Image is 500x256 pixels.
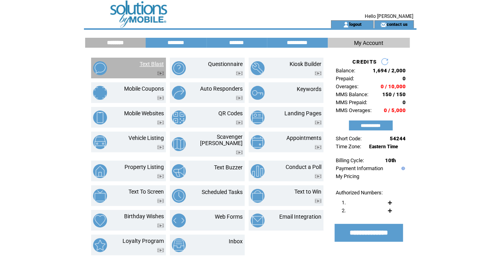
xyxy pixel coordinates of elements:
[172,86,186,100] img: auto-responders.png
[208,61,243,67] a: Questionnaire
[315,145,321,149] img: video.png
[390,136,406,142] span: 54244
[352,59,377,65] span: CREDITS
[157,248,164,252] img: video.png
[157,174,164,178] img: video.png
[336,107,372,113] span: MMS Overages:
[93,164,107,178] img: property-listing.png
[373,68,406,74] span: 1,694 / 2,000
[251,189,265,203] img: text-to-win.png
[381,83,406,89] span: 0 / 10,000
[124,110,164,116] a: Mobile Websites
[382,91,406,97] span: 150 / 150
[172,61,186,75] img: questionnaire.png
[354,40,383,46] span: My Account
[157,71,164,76] img: video.png
[157,120,164,125] img: video.png
[336,76,354,81] span: Prepaid:
[349,21,361,27] a: logout
[202,189,243,195] a: Scheduled Tasks
[251,213,265,227] img: email-integration.png
[342,208,346,213] span: 2.
[251,164,265,178] img: conduct-a-poll.png
[315,174,321,178] img: video.png
[315,71,321,76] img: video.png
[124,85,164,92] a: Mobile Coupons
[385,157,396,163] span: 10th
[172,164,186,178] img: text-buzzer.png
[336,173,359,179] a: My Pricing
[128,188,164,195] a: Text To Screen
[236,96,243,100] img: video.png
[128,135,164,141] a: Vehicle Listing
[93,189,107,203] img: text-to-screen.png
[200,134,243,146] a: Scavenger [PERSON_NAME]
[93,213,107,227] img: birthday-wishes.png
[336,91,368,97] span: MMS Balance:
[286,135,321,141] a: Appointments
[336,136,362,142] span: Short Code:
[140,61,164,67] a: Text Blast
[251,86,265,100] img: keywords.png
[236,71,243,76] img: video.png
[342,200,346,206] span: 1.
[336,157,364,163] span: Billing Cycle:
[218,110,243,116] a: QR Codes
[172,111,186,124] img: qr-codes.png
[336,165,383,171] a: Payment Information
[384,107,406,113] span: 0 / 5,000
[286,164,321,170] a: Conduct a Poll
[125,164,164,170] a: Property Listing
[369,144,398,149] span: Eastern Time
[336,144,361,149] span: Time Zone:
[365,14,413,19] span: Hello [PERSON_NAME]
[290,61,321,67] a: Kiosk Builder
[214,164,243,171] a: Text Buzzer
[251,135,265,149] img: appointments.png
[294,188,321,195] a: Text to Win
[172,213,186,227] img: web-forms.png
[236,150,243,155] img: video.png
[200,85,243,92] a: Auto Responders
[284,110,321,116] a: Landing Pages
[229,238,243,244] a: Inbox
[315,120,321,125] img: video.png
[215,213,243,220] a: Web Forms
[93,61,107,75] img: text-blast.png
[336,190,383,196] span: Authorized Numbers:
[124,213,164,219] a: Birthday Wishes
[93,238,107,252] img: loyalty-program.png
[157,145,164,149] img: video.png
[172,238,186,252] img: inbox.png
[336,83,358,89] span: Overages:
[380,21,386,28] img: contact_us_icon.gif
[93,86,107,100] img: mobile-coupons.png
[251,61,265,75] img: kiosk-builder.png
[251,111,265,124] img: landing-pages.png
[336,68,355,74] span: Balance:
[315,199,321,203] img: video.png
[386,21,407,27] a: contact us
[297,86,321,92] a: Keywords
[403,99,406,105] span: 0
[93,135,107,149] img: vehicle-listing.png
[172,189,186,203] img: scheduled-tasks.png
[157,96,164,100] img: video.png
[157,223,164,228] img: video.png
[399,167,405,170] img: help.gif
[343,21,349,28] img: account_icon.gif
[123,238,164,244] a: Loyalty Program
[403,76,406,81] span: 0
[172,137,186,151] img: scavenger-hunt.png
[336,99,367,105] span: MMS Prepaid:
[279,213,321,220] a: Email Integration
[157,199,164,203] img: video.png
[236,120,243,125] img: video.png
[93,111,107,124] img: mobile-websites.png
